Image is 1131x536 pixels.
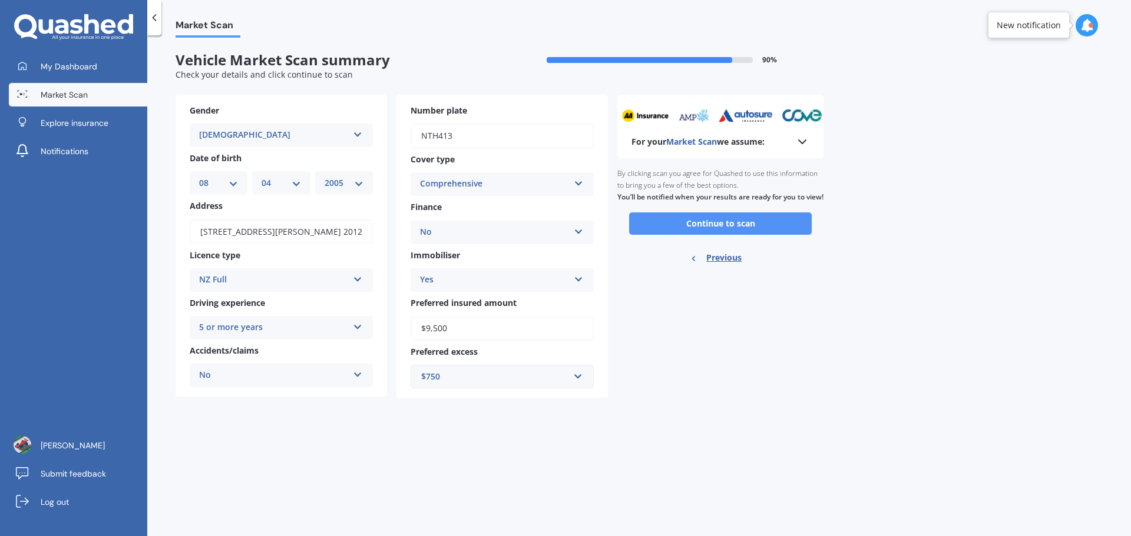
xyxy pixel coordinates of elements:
[190,345,259,356] span: Accidents/claims
[420,177,569,191] div: Comprehensive
[199,128,348,142] div: [DEMOGRAPHIC_DATA]
[411,105,467,116] span: Number plate
[617,109,664,122] img: aa_sm.webp
[9,490,147,514] a: Log out
[9,462,147,485] a: Submit feedback
[41,89,88,101] span: Market Scan
[9,434,147,457] a: [PERSON_NAME]
[778,109,818,122] img: cove_sm.webp
[411,297,517,308] span: Preferred insured amount
[199,273,348,287] div: NZ Full
[666,136,717,147] span: Market Scan
[673,109,705,122] img: amp_sm.png
[9,83,147,106] a: Market Scan
[190,105,219,116] span: Gender
[411,249,460,261] span: Immobiliser
[617,192,824,202] b: You’ll be notified when your results are ready for you to view!
[190,297,265,308] span: Driving experience
[421,370,569,383] div: $750
[411,202,442,213] span: Finance
[411,154,455,165] span: Cover type
[41,496,69,508] span: Log out
[9,139,147,163] a: Notifications
[190,249,240,261] span: Licence type
[706,249,742,267] span: Previous
[41,61,97,72] span: My Dashboard
[199,321,348,335] div: 5 or more years
[190,201,223,212] span: Address
[411,346,478,357] span: Preferred excess
[420,273,569,287] div: Yes
[41,145,88,157] span: Notifications
[762,56,777,64] span: 90 %
[176,69,353,80] span: Check your details and click continue to scan
[41,468,106,480] span: Submit feedback
[199,368,348,382] div: No
[176,19,240,35] span: Market Scan
[420,225,569,239] div: No
[631,136,765,148] b: For your we assume:
[714,109,769,122] img: autosure_sm.webp
[629,212,812,235] button: Continue to scan
[176,52,500,69] span: Vehicle Market Scan summary
[997,19,1061,31] div: New notification
[14,436,31,454] img: ACg8ocJdzkqFwY5L0A5MBo11aqx7W1k33IXl9D12NEWCv4QDU_D40Eyp=s96-c
[190,152,242,164] span: Date of birth
[617,158,824,212] div: By clicking scan you agree for Quashed to use this information to bring you a few of the best opt...
[9,55,147,78] a: My Dashboard
[9,111,147,135] a: Explore insurance
[41,440,105,451] span: [PERSON_NAME]
[41,117,108,129] span: Explore insurance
